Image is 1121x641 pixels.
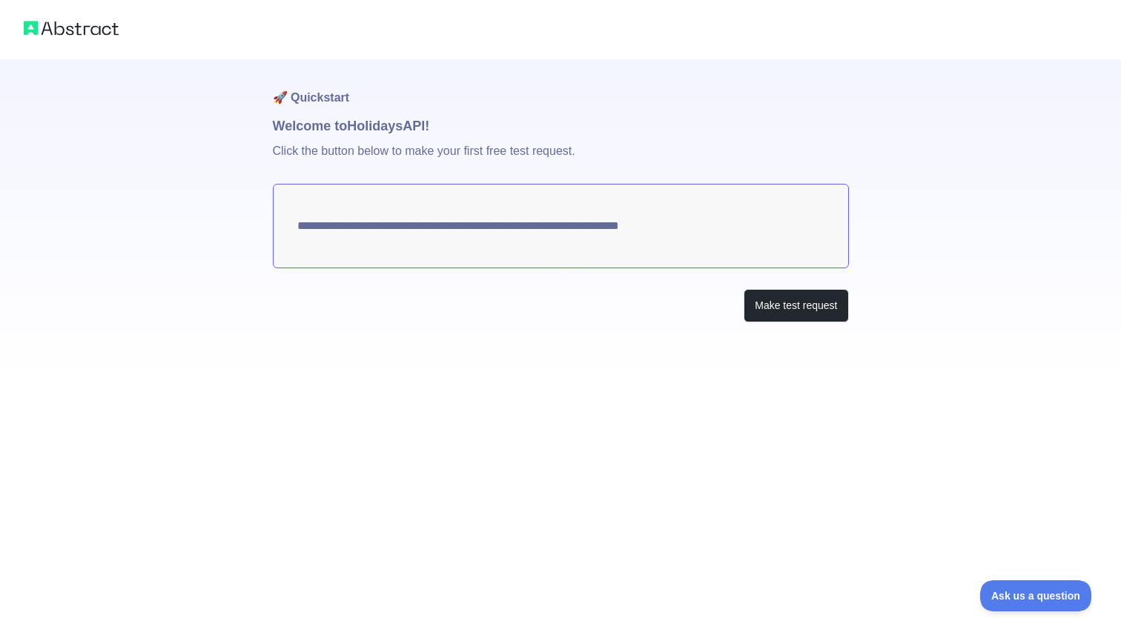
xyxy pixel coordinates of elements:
[24,18,119,39] img: Abstract logo
[744,289,848,322] button: Make test request
[273,136,849,184] p: Click the button below to make your first free test request.
[980,580,1091,611] iframe: Toggle Customer Support
[273,59,849,116] h1: 🚀 Quickstart
[273,116,849,136] h1: Welcome to Holidays API!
